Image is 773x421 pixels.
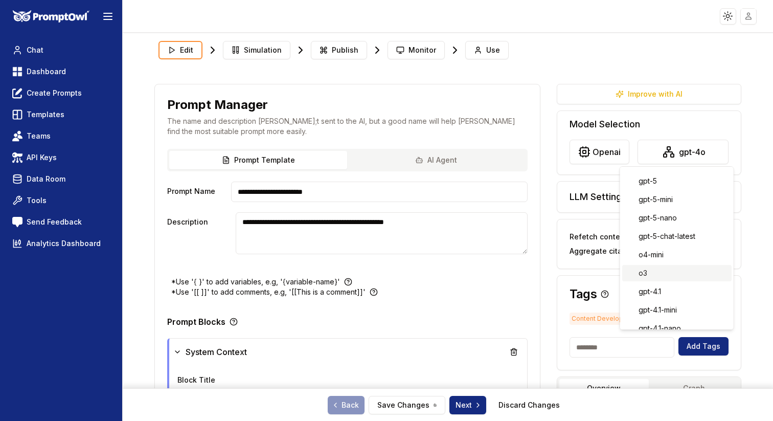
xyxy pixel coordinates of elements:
[622,265,732,281] div: o3
[622,210,732,226] div: gpt-5-nano
[622,302,732,318] div: gpt-4.1-mini
[622,320,732,337] div: gpt-4.1-nano
[622,191,732,208] div: gpt-5-mini
[622,247,732,263] div: o4-mini
[622,173,732,189] div: gpt-5
[622,283,732,300] div: gpt-4.1
[622,228,732,245] div: gpt-5-chat-latest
